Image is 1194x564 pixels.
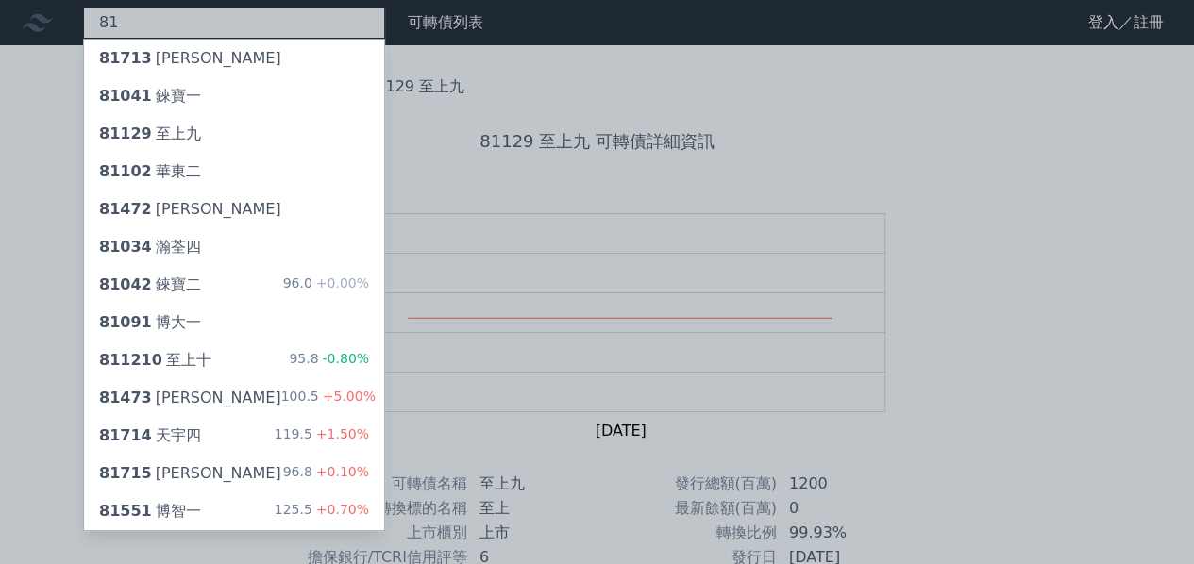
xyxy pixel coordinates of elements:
a: 81472[PERSON_NAME] [84,191,384,228]
span: 81472 [99,200,152,218]
span: 811210 [99,351,162,369]
div: [PERSON_NAME] [99,387,281,409]
span: 81715 [99,464,152,482]
a: 81034瀚荃四 [84,228,384,266]
div: 華東二 [99,160,201,183]
a: 81714天宇四 119.5+1.50% [84,417,384,455]
div: [PERSON_NAME] [99,462,281,485]
div: [PERSON_NAME] [99,198,281,221]
span: 81551 [99,502,152,520]
div: 96.0 [283,274,369,296]
a: 81129至上九 [84,115,384,153]
span: 81129 [99,124,152,142]
div: 至上九 [99,123,201,145]
div: [PERSON_NAME] [99,47,281,70]
div: 聊天小工具 [1100,473,1194,564]
span: +0.10% [312,464,369,479]
span: 81713 [99,49,152,67]
div: 博大一 [99,311,201,334]
a: 811210至上十 95.8-0.80% [84,341,384,379]
a: 81473[PERSON_NAME] 100.5+5.00% [84,379,384,417]
span: +0.00% [312,275,369,290]
a: 81041錸寶一 [84,77,384,115]
div: 博智一 [99,500,201,523]
span: 81034 [99,238,152,256]
div: 119.5 [275,424,369,447]
a: 81551博智一 125.5+0.70% [84,492,384,530]
span: +0.70% [312,502,369,517]
span: -0.80% [318,351,369,366]
div: 至上十 [99,349,211,372]
span: 81041 [99,87,152,105]
div: 天宇四 [99,424,201,447]
a: 81042錸寶二 96.0+0.00% [84,266,384,304]
div: 100.5 [281,387,376,409]
span: 81042 [99,275,152,293]
iframe: Chat Widget [1100,473,1194,564]
div: 瀚荃四 [99,236,201,258]
span: 81473 [99,389,152,406]
div: 錸寶一 [99,85,201,108]
a: 81102華東二 [84,153,384,191]
div: 125.5 [275,500,369,523]
span: +5.00% [319,389,376,404]
a: 81091博大一 [84,304,384,341]
span: 81714 [99,426,152,444]
span: +1.50% [312,426,369,441]
div: 錸寶二 [99,274,201,296]
div: 96.8 [283,462,369,485]
span: 81091 [99,313,152,331]
span: 81102 [99,162,152,180]
div: 95.8 [289,349,369,372]
a: 81715[PERSON_NAME] 96.8+0.10% [84,455,384,492]
a: 81713[PERSON_NAME] [84,40,384,77]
